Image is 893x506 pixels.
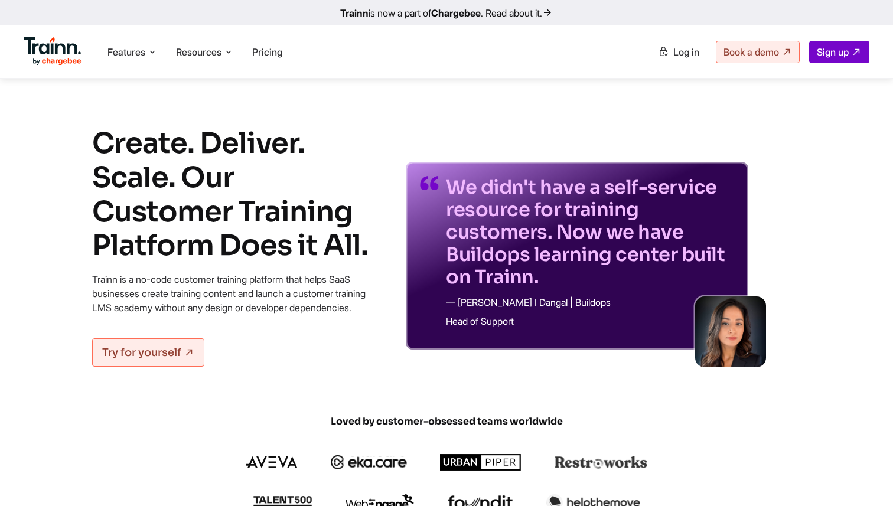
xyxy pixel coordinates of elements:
img: ekacare logo [331,455,408,469]
span: Resources [176,45,221,58]
a: Try for yourself [92,338,204,367]
a: Sign up [809,41,869,63]
img: Trainn Logo [24,37,82,66]
h1: Create. Deliver. Scale. Our Customer Training Platform Does it All. [92,126,376,262]
span: Log in [673,46,699,58]
b: Chargebee [431,7,481,19]
iframe: Chat Widget [834,449,893,506]
img: urbanpiper logo [440,454,522,471]
a: Book a demo [716,41,800,63]
img: restroworks logo [555,456,647,469]
span: Loved by customer-obsessed teams worldwide [163,415,730,428]
p: We didn't have a self-service resource for training customers. Now we have Buildops learning cent... [446,176,729,288]
p: Head of Support [446,316,729,326]
p: Trainn is a no-code customer training platform that helps SaaS businesses create training content... [92,272,376,315]
span: Sign up [817,46,849,58]
p: — [PERSON_NAME] I Dangal | Buildops [446,298,729,307]
a: Pricing [252,46,282,58]
a: Log in [651,41,706,63]
span: Features [107,45,145,58]
b: Trainn [340,7,369,19]
img: quotes-purple.41a7099.svg [420,176,439,190]
img: aveva logo [246,456,298,468]
img: sabina-buildops.d2e8138.png [695,296,766,367]
span: Book a demo [723,46,779,58]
